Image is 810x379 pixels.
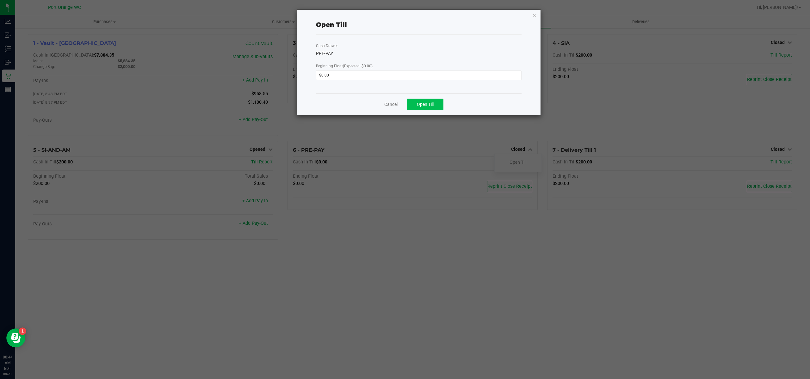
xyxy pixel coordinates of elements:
[417,102,434,107] span: Open Till
[316,64,373,68] span: Beginning Float
[384,101,398,108] a: Cancel
[407,99,443,110] button: Open Till
[19,327,26,335] iframe: Resource center unread badge
[343,64,373,68] span: (Expected: $0.00)
[316,20,347,29] div: Open Till
[6,328,25,347] iframe: Resource center
[316,43,338,49] label: Cash Drawer
[316,50,522,57] div: PRE-PAY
